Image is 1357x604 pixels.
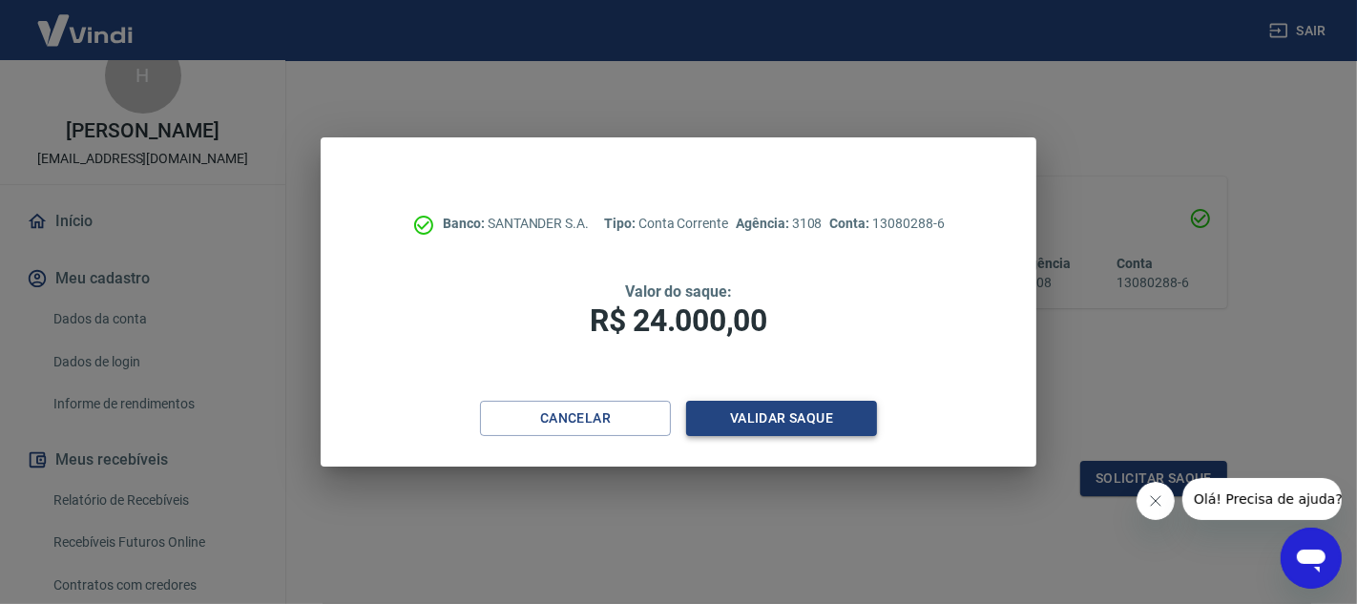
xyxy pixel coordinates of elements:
[686,401,877,436] button: Validar saque
[830,214,945,234] p: 13080288-6
[736,216,792,231] span: Agência:
[625,282,732,301] span: Valor do saque:
[11,13,160,29] span: Olá! Precisa de ajuda?
[590,302,767,339] span: R$ 24.000,00
[736,214,822,234] p: 3108
[443,216,488,231] span: Banco:
[604,214,728,234] p: Conta Corrente
[443,214,589,234] p: SANTANDER S.A.
[1281,528,1342,589] iframe: Botão para abrir a janela de mensagens
[480,401,671,436] button: Cancelar
[604,216,638,231] span: Tipo:
[1137,482,1175,520] iframe: Fechar mensagem
[830,216,873,231] span: Conta:
[1182,478,1342,520] iframe: Mensagem da empresa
